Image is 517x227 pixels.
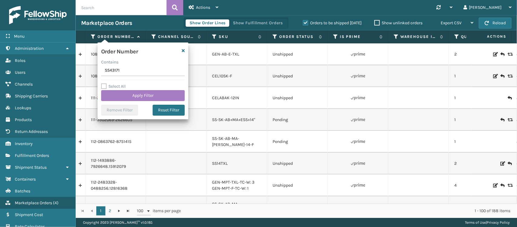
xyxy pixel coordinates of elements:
td: 1 [449,109,509,131]
td: Pending [267,109,328,131]
span: Products [15,117,32,122]
span: Marketplace Orders [15,200,52,205]
a: SS-SK-AB-MA-[PERSON_NAME]-14-F [212,202,254,213]
h3: Marketplace Orders [81,19,132,27]
label: Select All [101,84,126,89]
i: Create Return Label [508,95,511,101]
i: Edit [500,161,504,166]
span: Shipment Cost [15,212,43,217]
i: Edit [493,52,497,56]
a: SS-SK-AB+MA+ESS+14" [212,117,255,122]
a: GEN-AB-E-TXL [212,52,239,57]
img: logo [9,6,67,24]
a: 2 [105,206,114,215]
td: 2 [449,153,509,174]
label: Order Number [98,34,134,39]
a: GEN-MPT-F-TC-W: 1 [212,186,249,191]
h4: Order Number [101,46,138,55]
div: | [465,218,510,227]
label: Show unlinked orders [374,20,423,25]
i: Replace [508,183,511,188]
td: Pending [267,131,328,153]
label: Warehouse Information [400,34,437,39]
i: Create Return Label [500,182,504,188]
button: Apply Filter [101,90,185,101]
td: 2 [449,43,509,65]
a: 112-2483328-0488256.12816368 [91,179,140,191]
a: 1 [96,206,105,215]
a: Privacy Policy [487,220,510,225]
td: Unshipped [267,43,328,65]
span: Actions [468,32,510,42]
a: SS-SK-AB-MA-[PERSON_NAME]-14-F [212,136,254,147]
a: SS14TXL [212,161,228,166]
td: 4 [449,174,509,196]
a: Go to the last page [124,206,133,215]
i: Edit [493,183,497,188]
span: Go to the last page [126,208,131,213]
span: Actions [196,5,210,10]
div: 1 - 100 of 188 items [190,208,510,214]
i: Replace [508,74,511,78]
i: Replace [508,118,511,122]
span: Channels [15,82,33,87]
button: Remove Filter [101,105,138,116]
button: Reload [479,18,512,29]
span: Menu [14,34,25,39]
label: SKU [219,34,255,39]
td: Unshipped [267,65,328,87]
td: Unshipped [267,153,328,174]
label: Is Prime [340,34,376,39]
span: ( 4 ) [53,200,58,205]
a: GEN-MPT-TXL-TC-W: 3 [212,180,254,185]
td: Unshipped [267,174,328,196]
button: Show Order Lines [186,19,229,27]
span: 100 [137,208,146,214]
a: Go to the next page [114,206,124,215]
span: Shipping Carriers [15,93,48,99]
span: Lookups [15,105,31,110]
span: Roles [15,58,25,63]
label: Contains [101,59,118,65]
td: Unshipped [267,87,328,109]
td: 1 [449,87,509,109]
button: Show Fulfillment Orders [229,19,287,27]
td: 1 [449,131,509,153]
i: Create Return Label [508,161,511,167]
a: 112-0863762-8751415 [91,139,131,145]
span: Administration [15,46,44,51]
span: Export CSV [441,20,462,25]
span: Containers [15,177,36,182]
p: Copyright 2023 [PERSON_NAME]™ v 1.0.185 [83,218,153,227]
a: 112-1493886-7926648.15912079 [91,158,140,170]
label: Channel Source [158,34,195,39]
i: Create Return Label [500,73,504,79]
span: Go to the next page [117,208,121,213]
a: 111-3502069-2626605 [91,117,132,123]
label: Order Status [279,34,316,39]
td: Unshipped [267,196,328,218]
i: Create Return Label [500,117,504,123]
td: 1 [449,65,509,87]
button: Reset Filter [153,105,185,116]
a: 111-2889485-8557811 [91,95,132,101]
span: items per page [137,206,181,215]
i: Replace [508,52,511,56]
td: 1 [449,196,509,218]
label: Quantity [461,34,498,39]
span: Users [15,70,25,75]
a: 108931062429341.14900226 [91,73,144,79]
i: Create Return Label [500,51,504,57]
a: CEL10SK-F [212,73,232,79]
input: Type the text you wish to filter on [101,65,185,76]
span: Fulfillment Orders [15,153,49,158]
span: Inventory [15,141,33,146]
a: 108928631051895.14305715 [91,51,144,57]
span: Return Addresses [15,129,48,134]
span: Shipment Status [15,165,47,170]
a: Terms of Use [465,220,486,225]
a: CELABAK-12IN [212,95,239,100]
label: Orders to be shipped [DATE] [303,20,362,25]
span: Batches [15,188,30,194]
i: Edit [493,74,497,78]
